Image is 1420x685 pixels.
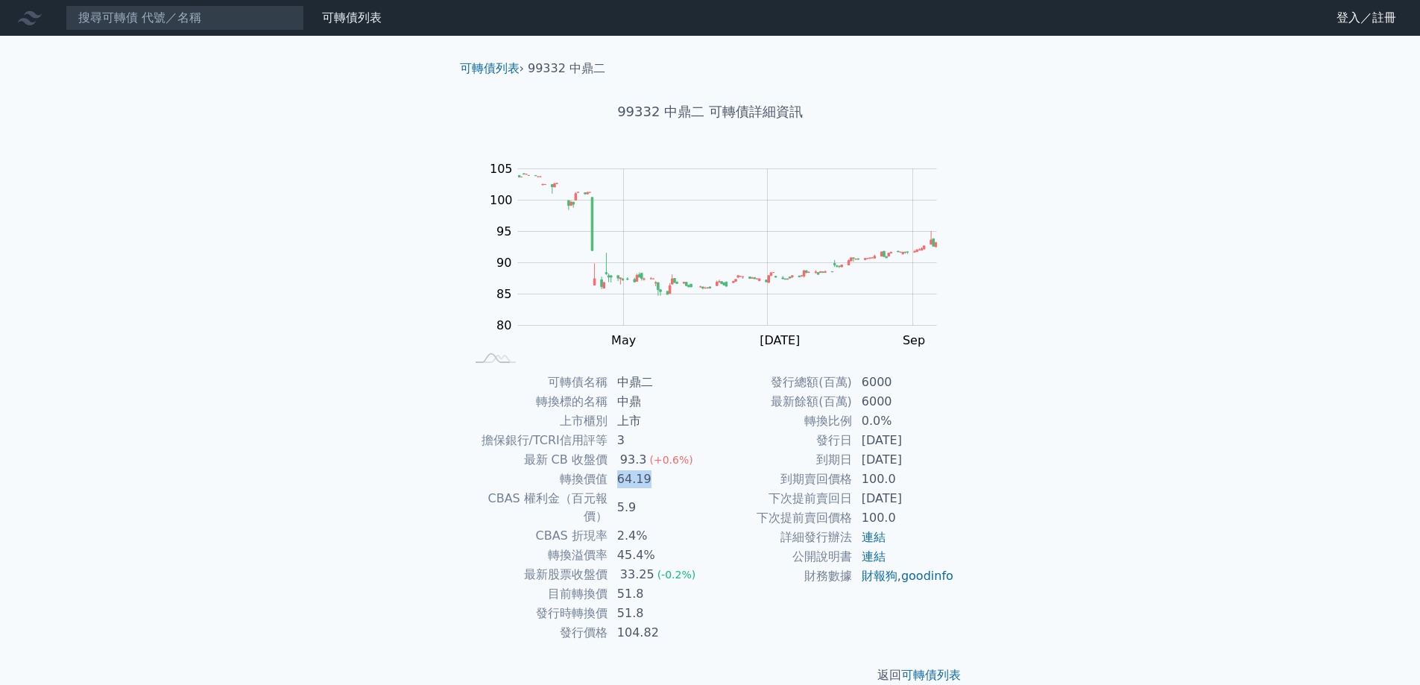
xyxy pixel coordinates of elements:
[710,392,853,411] td: 最新餘額(百萬)
[466,392,608,411] td: 轉換標的名稱
[710,470,853,489] td: 到期賣回價格
[608,411,710,431] td: 上市
[466,373,608,392] td: 可轉債名稱
[482,162,959,347] g: Chart
[466,411,608,431] td: 上市櫃別
[862,569,897,583] a: 財報狗
[460,60,524,78] li: ›
[710,489,853,508] td: 下次提前賣回日
[448,666,973,684] p: 返回
[862,549,886,564] a: 連結
[466,546,608,565] td: 轉換溢價率
[608,623,710,643] td: 104.82
[608,431,710,450] td: 3
[710,566,853,586] td: 財務數據
[490,193,513,207] tspan: 100
[1345,613,1420,685] div: 聊天小工具
[710,508,853,528] td: 下次提前賣回價格
[608,373,710,392] td: 中鼎二
[608,470,710,489] td: 64.19
[1345,613,1420,685] iframe: Chat Widget
[901,668,961,682] a: 可轉債列表
[466,565,608,584] td: 最新股票收盤價
[496,224,511,239] tspan: 95
[617,451,650,469] div: 93.3
[1325,6,1408,30] a: 登入／註冊
[460,61,520,75] a: 可轉債列表
[496,256,511,270] tspan: 90
[608,546,710,565] td: 45.4%
[903,333,925,347] tspan: Sep
[466,623,608,643] td: 發行價格
[466,450,608,470] td: 最新 CB 收盤價
[490,162,513,176] tspan: 105
[466,470,608,489] td: 轉換價值
[901,569,953,583] a: goodinfo
[657,569,696,581] span: (-0.2%)
[496,318,511,332] tspan: 80
[466,584,608,604] td: 目前轉換價
[710,431,853,450] td: 發行日
[466,431,608,450] td: 擔保銀行/TCRI信用評等
[608,526,710,546] td: 2.4%
[649,454,692,466] span: (+0.6%)
[608,392,710,411] td: 中鼎
[853,373,955,392] td: 6000
[853,489,955,508] td: [DATE]
[608,604,710,623] td: 51.8
[853,508,955,528] td: 100.0
[760,333,800,347] tspan: [DATE]
[322,10,382,25] a: 可轉債列表
[611,333,636,347] tspan: May
[853,392,955,411] td: 6000
[710,450,853,470] td: 到期日
[617,566,657,584] div: 33.25
[853,566,955,586] td: ,
[466,526,608,546] td: CBAS 折現率
[853,431,955,450] td: [DATE]
[853,470,955,489] td: 100.0
[528,60,605,78] li: 99332 中鼎二
[608,584,710,604] td: 51.8
[862,530,886,544] a: 連結
[608,489,710,526] td: 5.9
[466,489,608,526] td: CBAS 權利金（百元報價）
[466,604,608,623] td: 發行時轉換價
[853,411,955,431] td: 0.0%
[66,5,304,31] input: 搜尋可轉債 代號／名稱
[710,547,853,566] td: 公開說明書
[710,411,853,431] td: 轉換比例
[710,528,853,547] td: 詳細發行辦法
[496,287,511,301] tspan: 85
[448,101,973,122] h1: 99332 中鼎二 可轉債詳細資訊
[710,373,853,392] td: 發行總額(百萬)
[853,450,955,470] td: [DATE]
